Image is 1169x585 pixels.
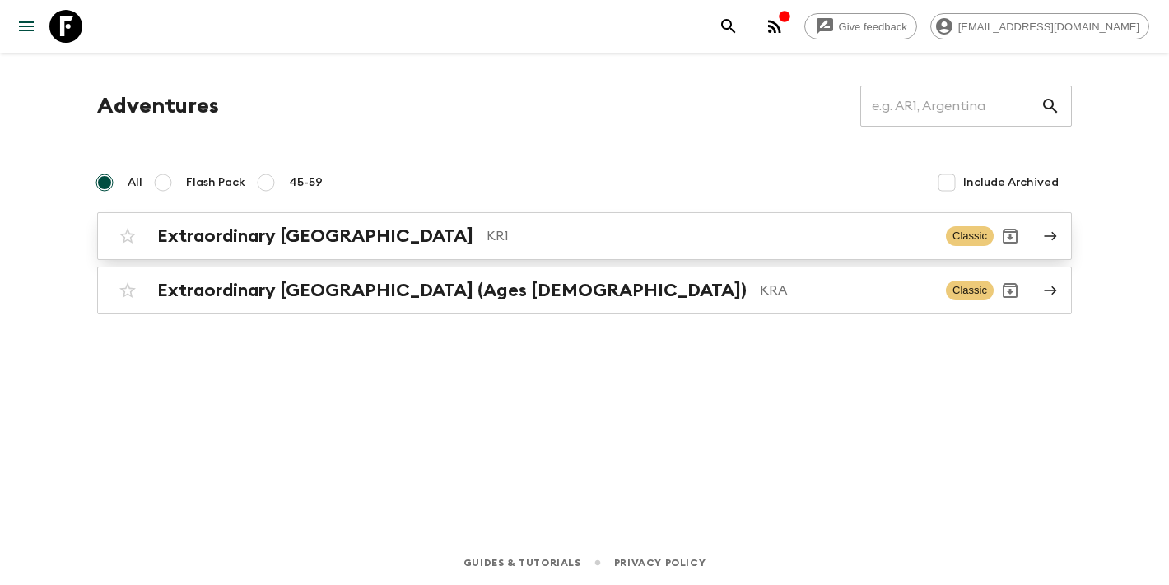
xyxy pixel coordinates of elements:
[614,554,706,572] a: Privacy Policy
[946,281,994,300] span: Classic
[97,212,1072,260] a: Extraordinary [GEOGRAPHIC_DATA]KR1ClassicArchive
[487,226,933,246] p: KR1
[157,225,473,247] h2: Extraordinary [GEOGRAPHIC_DATA]
[157,280,747,301] h2: Extraordinary [GEOGRAPHIC_DATA] (Ages [DEMOGRAPHIC_DATA])
[128,174,142,191] span: All
[760,281,933,300] p: KRA
[994,220,1027,253] button: Archive
[949,21,1148,33] span: [EMAIL_ADDRESS][DOMAIN_NAME]
[946,226,994,246] span: Classic
[463,554,581,572] a: Guides & Tutorials
[963,174,1059,191] span: Include Archived
[930,13,1149,39] div: [EMAIL_ADDRESS][DOMAIN_NAME]
[860,83,1041,129] input: e.g. AR1, Argentina
[830,21,916,33] span: Give feedback
[289,174,323,191] span: 45-59
[712,10,745,43] button: search adventures
[186,174,245,191] span: Flash Pack
[804,13,917,39] a: Give feedback
[10,10,43,43] button: menu
[994,274,1027,307] button: Archive
[97,267,1072,314] a: Extraordinary [GEOGRAPHIC_DATA] (Ages [DEMOGRAPHIC_DATA])KRAClassicArchive
[97,90,219,123] h1: Adventures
